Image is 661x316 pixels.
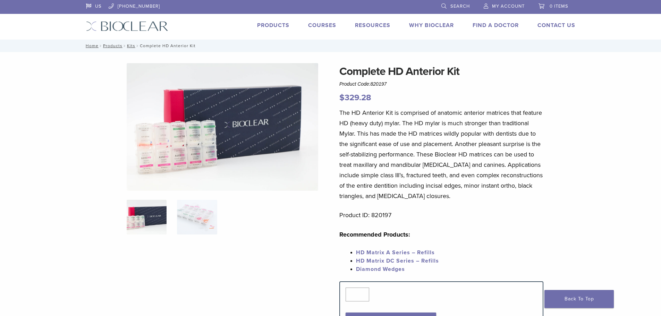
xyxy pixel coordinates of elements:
span: 820197 [371,81,387,87]
nav: Complete HD Anterior Kit [81,40,581,52]
a: Courses [308,22,336,29]
span: Product Code: [339,81,387,87]
a: Products [257,22,289,29]
img: Complete HD Anterior Kit - Image 2 [177,200,217,234]
img: Bioclear [86,21,168,31]
p: Product ID: 820197 [339,210,543,220]
h1: Complete HD Anterior Kit [339,63,543,80]
span: 0 items [550,3,568,9]
a: Contact Us [537,22,575,29]
img: IMG_8088 (1) [127,63,318,191]
a: Why Bioclear [409,22,454,29]
span: / [99,44,103,48]
span: My Account [492,3,525,9]
a: HD Matrix A Series – Refills [356,249,435,256]
a: Diamond Wedges [356,266,405,273]
a: Find A Doctor [473,22,519,29]
span: / [135,44,140,48]
a: Back To Top [544,290,614,308]
span: / [122,44,127,48]
a: HD Matrix DC Series – Refills [356,257,439,264]
a: Products [103,43,122,48]
a: Home [84,43,99,48]
a: Resources [355,22,390,29]
a: Kits [127,43,135,48]
img: IMG_8088-1-324x324.jpg [127,200,167,234]
strong: Recommended Products: [339,231,410,238]
bdi: 329.28 [339,93,371,103]
p: The HD Anterior Kit is comprised of anatomic anterior matrices that feature HD (heavy duty) mylar... [339,108,543,201]
span: $ [339,93,345,103]
span: Search [450,3,470,9]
